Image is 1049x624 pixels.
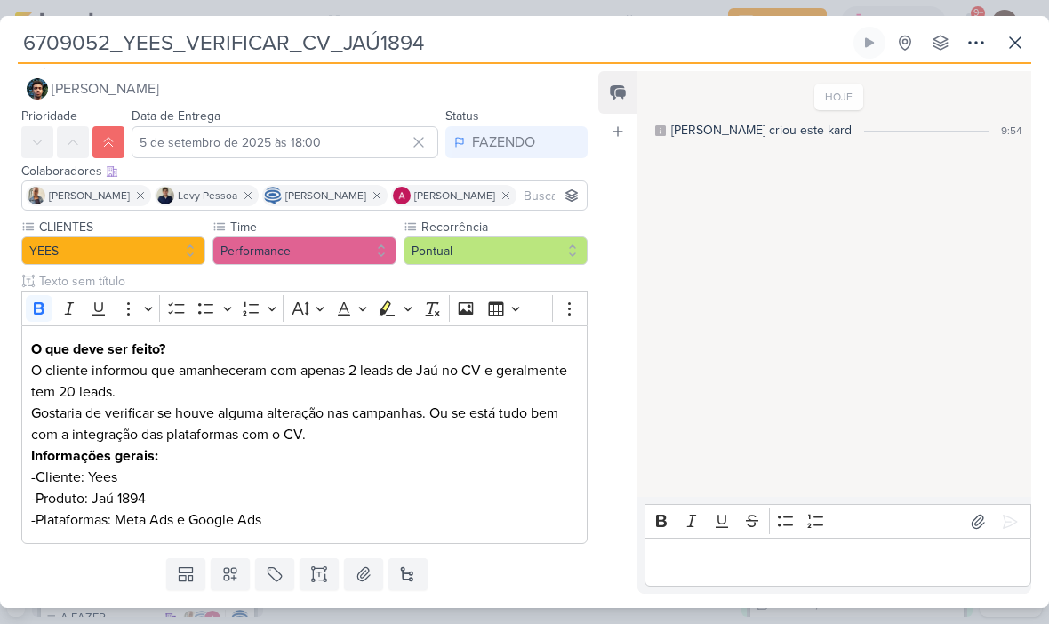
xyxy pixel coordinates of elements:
span: [PERSON_NAME] [49,188,130,204]
button: Performance [212,236,396,265]
button: YEES [21,236,205,265]
button: FAZENDO [445,126,588,158]
p: Gostaria de verificar se houve alguma alteração nas campanhas. Ou se está tudo bem com a integraç... [31,403,578,445]
button: [PERSON_NAME] [21,73,588,105]
strong: O que deve ser feito? [31,340,165,358]
input: Kard Sem Título [18,27,850,59]
div: 9:54 [1001,123,1022,139]
strong: Informações gerais: [31,447,158,465]
label: Data de Entrega [132,108,220,124]
div: Editor toolbar [645,504,1031,539]
span: [PERSON_NAME] [285,188,366,204]
span: Levy Pessoa [178,188,237,204]
div: [PERSON_NAME] criou este kard [671,121,852,140]
img: Iara Santos [28,187,45,204]
input: Select a date [132,126,438,158]
label: Recorrência [420,218,588,236]
div: Editor toolbar [21,291,588,325]
div: Editor editing area: main [645,538,1031,587]
p: O cliente informou que amanheceram com apenas 2 leads de Jaú no CV e geralmente tem 20 leads. [31,360,578,403]
label: Time [228,218,396,236]
input: Texto sem título [36,272,588,291]
input: Buscar [520,185,583,206]
label: Status [445,108,479,124]
img: Alessandra Gomes [393,187,411,204]
img: Caroline Traven De Andrade [264,187,282,204]
img: Nelito Junior [27,78,48,100]
div: Colaboradores [21,162,588,180]
span: [PERSON_NAME] [414,188,495,204]
label: CLIENTES [37,218,205,236]
label: Prioridade [21,108,77,124]
div: Ligar relógio [862,36,877,50]
div: Editor editing area: main [21,325,588,545]
img: Levy Pessoa [156,187,174,204]
p: -Cliente: Yees -Produto: Jaú 1894 -Plataformas: Meta Ads e Google Ads [31,467,578,531]
div: FAZENDO [472,132,535,153]
button: Pontual [404,236,588,265]
span: [PERSON_NAME] [52,78,159,100]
